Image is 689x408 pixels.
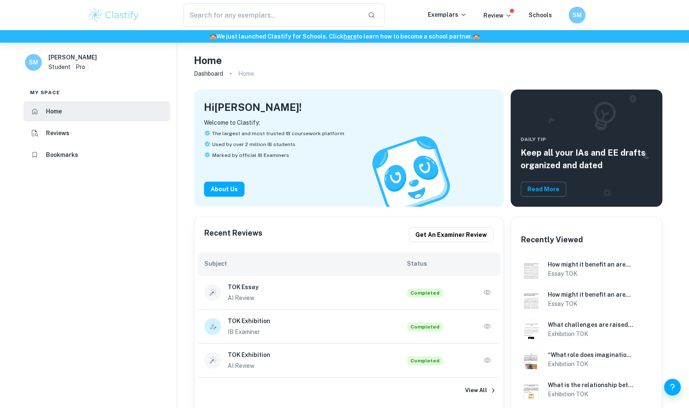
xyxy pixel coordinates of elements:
h6: SM [572,10,582,20]
button: Read More [521,182,566,197]
h6: Essay TOK [548,299,633,308]
img: TOK Exhibition example thumbnail: What challenges are raised by the dissem [521,319,541,339]
h6: TOK Exhibition [228,350,407,359]
p: Exemplars [428,10,467,19]
img: Clastify logo [87,7,140,23]
h6: Reviews [46,128,69,138]
a: Bookmarks [23,145,170,165]
button: Help and Feedback [664,379,681,395]
span: 🏫 [473,33,480,40]
img: TOK Exhibition example thumbnail: “What role does imagination play in prod [521,349,541,370]
button: About Us [204,182,244,197]
a: Reviews [23,123,170,143]
span: 🏫 [209,33,216,40]
a: here [343,33,356,40]
h6: Home [46,107,62,116]
h6: Recent Reviews [204,227,262,242]
h6: Exhibition TOK [548,329,633,339]
p: Home [238,69,254,78]
h4: Home [194,53,222,68]
button: Get an examiner review [409,227,493,242]
h6: We just launched Clastify for Schools. Click to learn how to become a school partner. [2,32,687,41]
img: TOK Exhibition example thumbnail: What is the relationship between persona [521,380,541,400]
h6: Status [407,259,494,268]
p: AI Review [228,293,407,303]
h4: Hi [PERSON_NAME] ! [204,100,302,115]
h6: [PERSON_NAME] [48,53,97,62]
span: The largest and most trusted IB coursework platform [212,130,344,137]
h6: Exhibition TOK [548,390,633,399]
span: Completed [407,322,443,331]
input: Search for any exemplars... [183,3,361,27]
h6: What is the relationship between personal experience and knowledge? (Knowledge and Knower) [548,380,633,390]
h6: How might it benefit an area of knowledge to sever ties with its past? Discuss with reference to ... [548,290,633,299]
a: TOK Essay example thumbnail: How might it benefit an area of knowledgHow might it benefit an area... [518,286,655,313]
p: Pro [76,62,85,72]
span: My space [30,89,60,96]
h6: How might it benefit an area of knowledge to sever ties with its past? Discuss with reference to ... [548,260,633,269]
p: AI Review [228,361,407,370]
p: Student [48,62,71,72]
h5: Keep all your IAs and EE drafts organized and dated [521,146,652,172]
a: Dashboard [194,68,223,80]
p: IB Examiner [228,327,407,336]
h6: TOK Exhibition [228,316,407,326]
span: Completed [407,356,443,365]
p: Welcome to Clastify: [204,118,494,127]
span: Completed [407,288,443,298]
h6: “What role does imagination play in producing knowledge about the world?“ [548,350,633,359]
span: Daily Tip [521,136,652,143]
img: TOK Essay example thumbnail: How might it benefit an area of knowledg [521,259,541,279]
a: Schools [529,12,552,18]
a: TOK Exhibition example thumbnail: “What role does imagination play in prod“What role does imagina... [518,346,655,373]
span: Marked by official IB Examiners [212,151,289,159]
h6: TOK Essay [228,282,407,292]
h6: SM [29,58,38,67]
a: Home [23,101,170,121]
h6: What challenges are raised by the dissemination and/or communication of knowledge? [548,320,633,329]
h6: Exhibition TOK [548,359,633,369]
span: Used by over 2 million IB students [212,141,295,148]
button: View All [463,384,489,397]
img: TOK Essay example thumbnail: How might it benefit an area of knowledg [521,289,541,309]
h6: Recently Viewed [521,234,583,246]
a: TOK Exhibition example thumbnail: What challenges are raised by the dissemWhat challenges are rai... [518,316,655,343]
h6: Bookmarks [46,150,78,159]
h6: Essay TOK [548,269,633,278]
h6: Subject [204,259,407,268]
a: TOK Essay example thumbnail: How might it benefit an area of knowledgHow might it benefit an area... [518,256,655,282]
a: TOK Exhibition example thumbnail: What is the relationship between personaWhat is the relationshi... [518,376,655,403]
p: Review [483,11,512,20]
a: View All [194,377,503,403]
button: SM [569,7,585,23]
